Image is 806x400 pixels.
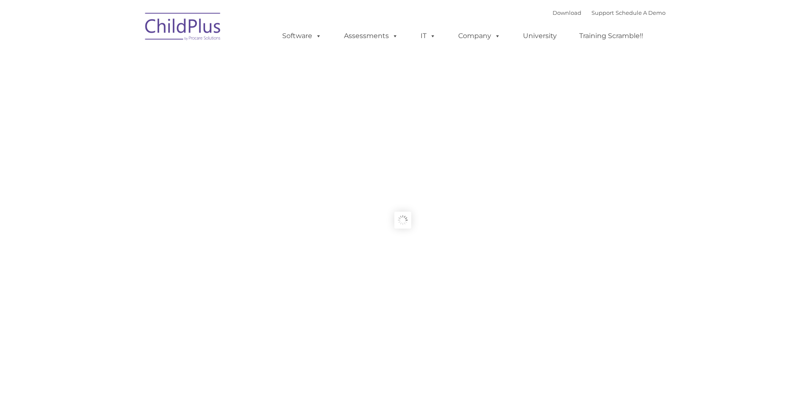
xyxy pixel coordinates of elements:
[141,7,226,49] img: ChildPlus by Procare Solutions
[553,9,581,16] a: Download
[616,9,666,16] a: Schedule A Demo
[591,9,614,16] a: Support
[571,28,652,44] a: Training Scramble!!
[553,9,666,16] font: |
[336,28,407,44] a: Assessments
[412,28,444,44] a: IT
[514,28,565,44] a: University
[274,28,330,44] a: Software
[450,28,509,44] a: Company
